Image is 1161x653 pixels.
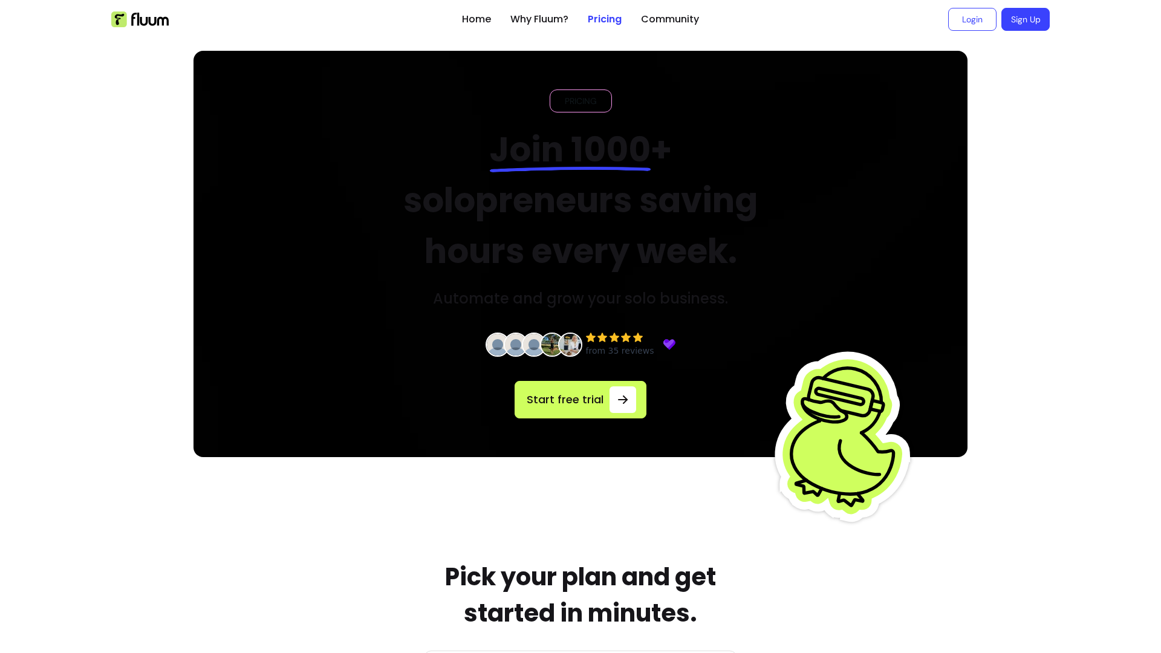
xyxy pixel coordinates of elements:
[433,289,728,308] h3: Automate and grow your solo business.
[510,12,568,27] a: Why Fluum?
[560,95,602,107] span: PRICING
[111,11,169,27] img: Fluum Logo
[948,8,997,31] a: Login
[641,12,699,27] a: Community
[411,559,750,631] h1: Pick your plan and get started in minutes.
[771,330,922,542] img: Fluum Duck sticker
[490,126,651,174] span: Join 1000
[525,391,605,408] span: Start free trial
[462,12,491,27] a: Home
[1001,8,1050,31] a: Sign Up
[588,12,622,27] a: Pricing
[376,125,785,277] h2: + solopreneurs saving hours every week.
[515,381,646,418] a: Start free trial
